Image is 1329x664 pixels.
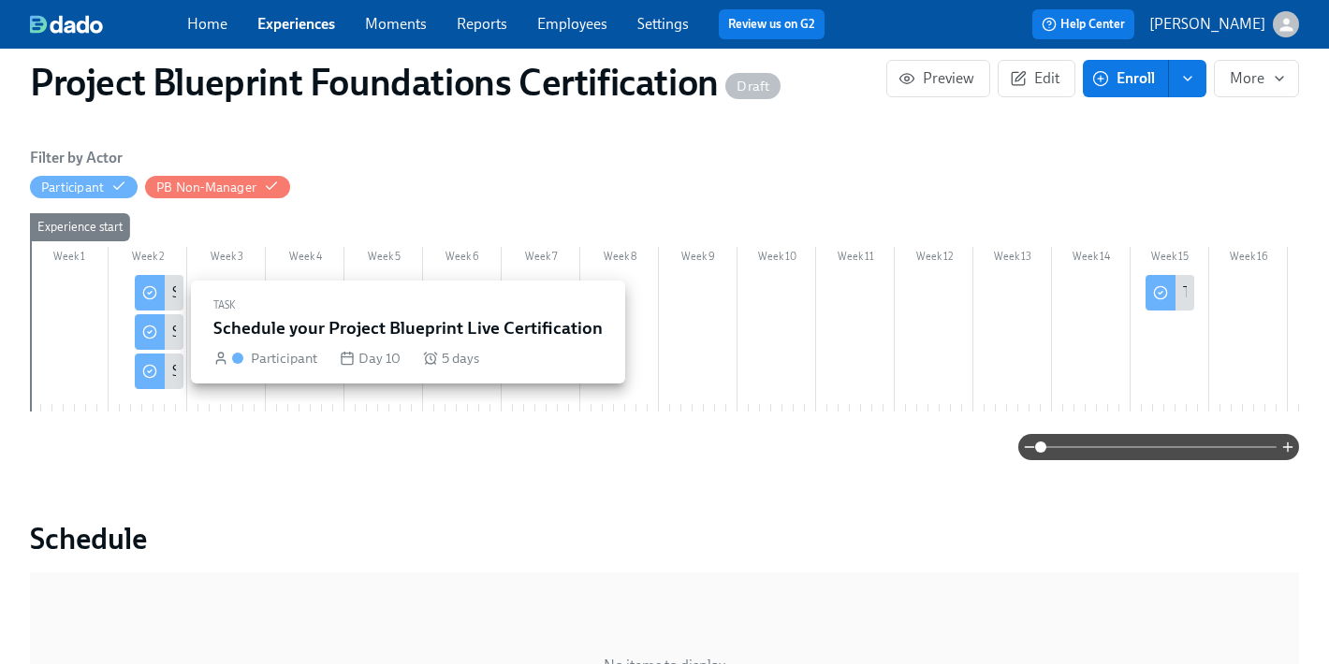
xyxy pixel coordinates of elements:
[1096,69,1155,88] span: Enroll
[1230,69,1283,88] span: More
[257,15,335,33] a: Experiences
[1146,275,1194,310] div: TARGET AUDIENCES
[172,322,484,342] div: Schedule your Project Blueprint Live Certification
[172,361,484,382] div: Schedule your Project Blueprint Live Certification
[135,275,183,310] div: Schedule your Project Blueprint Live Certification
[1083,60,1169,97] button: Enroll
[135,354,183,389] div: Schedule your Project Blueprint Live Certification
[457,15,507,33] a: Reports
[1131,247,1209,271] div: Week 15
[30,60,781,105] h1: Project Blueprint Foundations Certification
[344,247,423,271] div: Week 5
[1042,15,1125,34] span: Help Center
[187,15,227,33] a: Home
[816,247,895,271] div: Week 11
[1209,247,1288,271] div: Week 16
[156,179,256,196] div: Hide PB Non-Manager
[637,15,689,33] a: Settings
[423,247,502,271] div: Week 6
[738,247,816,271] div: Week 10
[502,247,580,271] div: Week 7
[1014,69,1059,88] span: Edit
[580,247,659,271] div: Week 8
[145,176,290,198] button: PB Non-Manager
[30,213,130,241] div: Experience start
[172,282,484,303] div: Schedule your Project Blueprint Live Certification
[1149,14,1265,35] p: [PERSON_NAME]
[30,247,109,271] div: Week 1
[1183,282,1319,303] div: TARGET AUDIENCES
[659,247,738,271] div: Week 9
[30,520,1299,557] h2: Schedule
[1032,9,1134,39] button: Help Center
[30,15,103,34] img: dado
[895,247,973,271] div: Week 12
[41,179,104,196] div: Hide Participant
[109,247,187,271] div: Week 2
[998,60,1075,97] button: Edit
[365,15,427,33] a: Moments
[886,60,990,97] button: Preview
[537,15,607,33] a: Employees
[442,348,479,368] span: 5 days
[902,69,974,88] span: Preview
[719,9,825,39] button: Review us on G2
[213,316,603,340] h5: Schedule your Project Blueprint Live Certification
[251,348,317,368] div: Participant
[1169,60,1206,97] button: enroll
[340,348,401,368] div: Day 10
[725,79,781,94] span: Draft
[266,247,344,271] div: Week 4
[1052,247,1131,271] div: Week 14
[30,148,123,168] h6: Filter by Actor
[973,247,1052,271] div: Week 13
[187,247,266,271] div: Week 3
[1149,11,1299,37] button: [PERSON_NAME]
[30,176,138,198] button: Participant
[213,296,603,316] div: Task
[728,15,815,34] a: Review us on G2
[1214,60,1299,97] button: More
[135,314,183,350] div: Schedule your Project Blueprint Live Certification
[30,15,187,34] a: dado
